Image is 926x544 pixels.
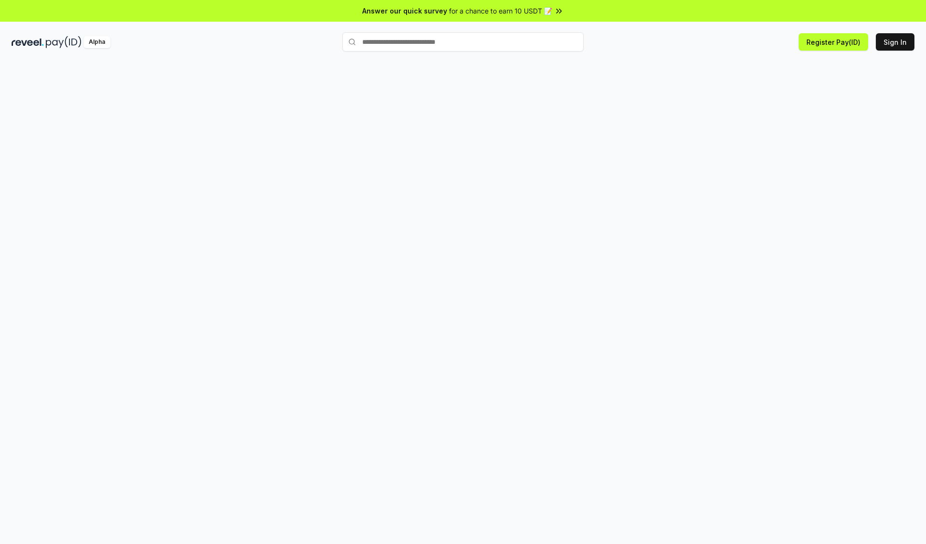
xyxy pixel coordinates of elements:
div: Alpha [83,36,110,48]
img: pay_id [46,36,82,48]
span: Answer our quick survey [362,6,447,16]
img: reveel_dark [12,36,44,48]
button: Register Pay(ID) [799,33,868,51]
button: Sign In [876,33,914,51]
span: for a chance to earn 10 USDT 📝 [449,6,552,16]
